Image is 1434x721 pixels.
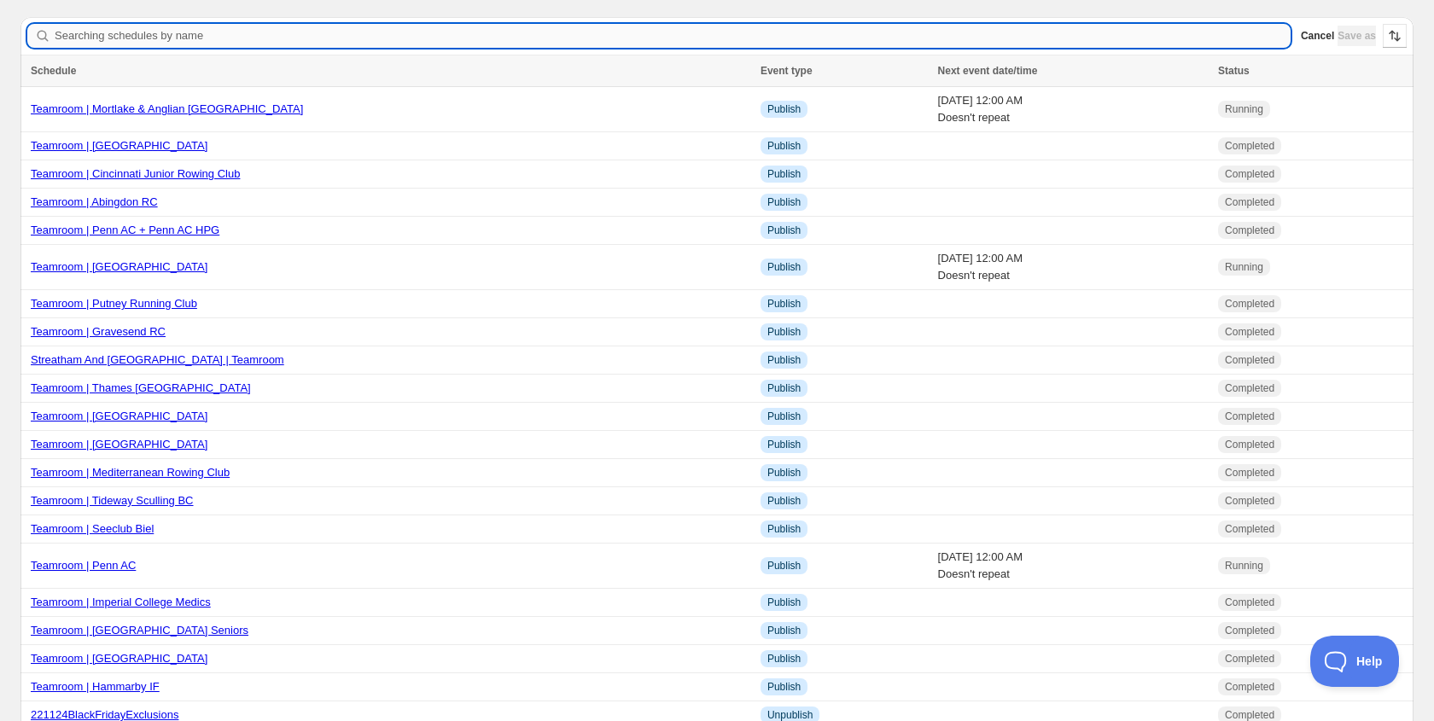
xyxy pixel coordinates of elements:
[31,260,207,273] a: Teamroom | [GEOGRAPHIC_DATA]
[767,680,801,694] span: Publish
[31,297,197,310] a: Teamroom | Putney Running Club
[31,624,248,637] a: Teamroom | [GEOGRAPHIC_DATA] Seniors
[31,224,219,236] a: Teamroom | Penn AC + Penn AC HPG
[1301,26,1334,46] button: Cancel
[767,325,801,339] span: Publish
[767,353,801,367] span: Publish
[31,559,136,572] a: Teamroom | Penn AC
[31,353,284,366] a: Streatham And [GEOGRAPHIC_DATA] | Teamroom
[1225,325,1274,339] span: Completed
[31,325,166,338] a: Teamroom | Gravesend RC
[1225,438,1274,451] span: Completed
[1225,260,1263,274] span: Running
[933,245,1214,290] td: [DATE] 12:00 AM Doesn't repeat
[761,65,813,77] span: Event type
[31,139,207,152] a: Teamroom | [GEOGRAPHIC_DATA]
[767,260,801,274] span: Publish
[31,167,240,180] a: Teamroom | Cincinnati Junior Rowing Club
[1225,167,1274,181] span: Completed
[767,297,801,311] span: Publish
[767,381,801,395] span: Publish
[767,596,801,609] span: Publish
[1225,353,1274,367] span: Completed
[31,410,207,422] a: Teamroom | [GEOGRAPHIC_DATA]
[31,680,160,693] a: Teamroom | Hammarby IF
[31,466,230,479] a: Teamroom | Mediterranean Rowing Club
[31,195,158,208] a: Teamroom | Abingdon RC
[1218,65,1250,77] span: Status
[1225,297,1274,311] span: Completed
[767,139,801,153] span: Publish
[31,652,207,665] a: Teamroom | [GEOGRAPHIC_DATA]
[767,652,801,666] span: Publish
[767,224,801,237] span: Publish
[938,65,1038,77] span: Next event date/time
[31,494,194,507] a: Teamroom | Tideway Sculling BC
[1225,466,1274,480] span: Completed
[55,24,1291,48] input: Searching schedules by name
[767,624,801,637] span: Publish
[1225,381,1274,395] span: Completed
[31,708,178,721] a: 221124BlackFridayExclusions
[767,559,801,573] span: Publish
[767,102,801,116] span: Publish
[1225,195,1274,209] span: Completed
[933,87,1214,132] td: [DATE] 12:00 AM Doesn't repeat
[1225,652,1274,666] span: Completed
[1225,139,1274,153] span: Completed
[1225,494,1274,508] span: Completed
[767,195,801,209] span: Publish
[767,438,801,451] span: Publish
[1301,29,1334,43] span: Cancel
[1225,410,1274,423] span: Completed
[31,596,211,608] a: Teamroom | Imperial College Medics
[1310,636,1400,687] iframe: Toggle Customer Support
[31,438,207,451] a: Teamroom | [GEOGRAPHIC_DATA]
[31,381,251,394] a: Teamroom | Thames [GEOGRAPHIC_DATA]
[767,494,801,508] span: Publish
[767,167,801,181] span: Publish
[31,102,303,115] a: Teamroom | Mortlake & Anglian [GEOGRAPHIC_DATA]
[767,410,801,423] span: Publish
[1225,522,1274,536] span: Completed
[31,65,76,77] span: Schedule
[1383,24,1407,48] button: Sort the results
[767,466,801,480] span: Publish
[1225,680,1274,694] span: Completed
[1225,596,1274,609] span: Completed
[933,544,1214,589] td: [DATE] 12:00 AM Doesn't repeat
[1225,224,1274,237] span: Completed
[767,522,801,536] span: Publish
[1225,559,1263,573] span: Running
[1225,102,1263,116] span: Running
[1225,624,1274,637] span: Completed
[31,522,154,535] a: Teamroom | Seeclub Biel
